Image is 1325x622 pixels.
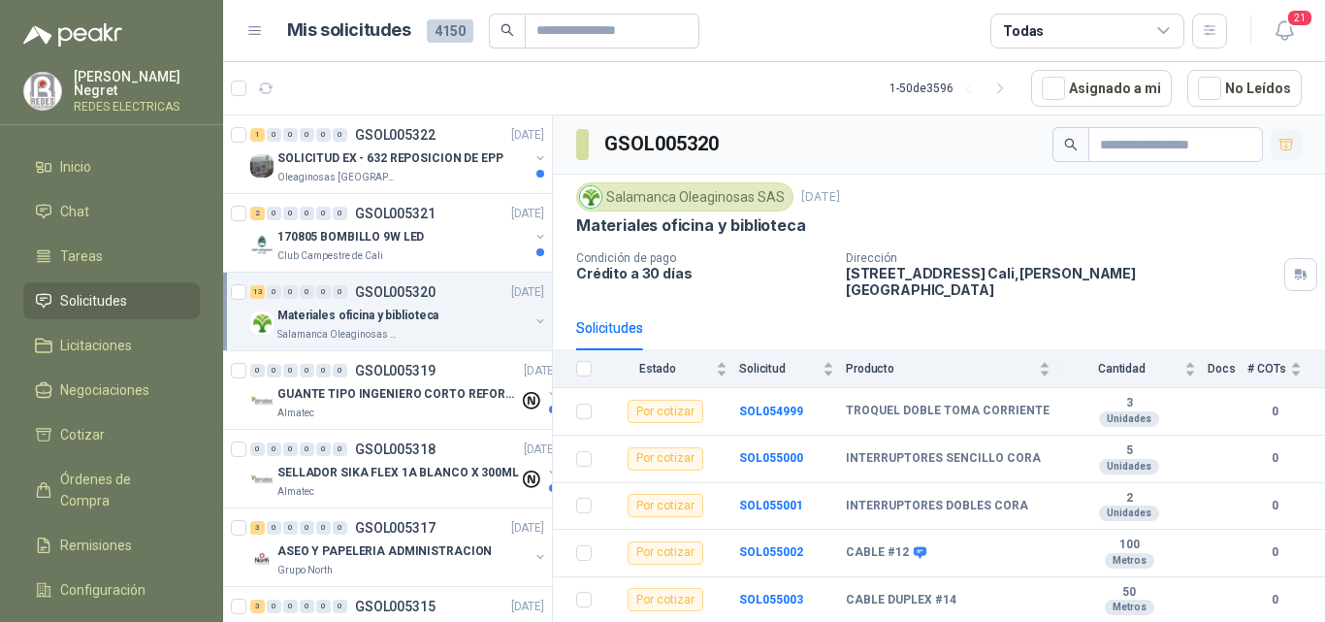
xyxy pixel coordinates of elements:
p: Almatec [277,406,314,421]
b: 0 [1247,449,1302,468]
p: GUANTE TIPO INGENIERO CORTO REFORZADO [277,385,519,404]
p: GSOL005322 [355,128,436,142]
img: Company Logo [250,390,274,413]
p: GSOL005318 [355,442,436,456]
div: 0 [267,285,281,299]
div: 2 [250,207,265,220]
b: CABLE DUPLEX #14 [846,593,956,608]
div: 0 [316,521,331,535]
a: SOL055002 [739,545,803,559]
div: 0 [316,207,331,220]
div: 0 [333,364,347,377]
p: [DATE] [511,283,544,302]
span: 21 [1286,9,1313,27]
div: Unidades [1099,411,1159,427]
p: [DATE] [511,519,544,538]
div: 0 [300,600,314,613]
div: 0 [300,521,314,535]
span: Configuración [60,579,145,601]
img: Company Logo [24,73,61,110]
th: # COTs [1247,350,1325,388]
div: Por cotizar [628,447,703,471]
div: Unidades [1099,459,1159,475]
span: Producto [846,362,1035,376]
p: Condición de pago [576,251,830,265]
p: [DATE] [511,126,544,145]
div: 0 [316,442,331,456]
img: Company Logo [250,154,274,178]
div: Por cotizar [628,494,703,517]
b: SOL055000 [739,451,803,465]
img: Company Logo [250,469,274,492]
div: 0 [267,521,281,535]
span: Cotizar [60,424,105,445]
span: 4150 [427,19,473,43]
b: INTERRUPTORES DOBLES CORA [846,499,1028,514]
h3: GSOL005320 [604,129,722,159]
div: 0 [316,600,331,613]
b: 100 [1062,538,1196,553]
b: 5 [1062,443,1196,459]
b: 0 [1247,403,1302,421]
div: 3 [250,600,265,613]
div: 1 - 50 de 3596 [889,73,1016,104]
span: Chat [60,201,89,222]
p: GSOL005315 [355,600,436,613]
div: 0 [300,285,314,299]
div: 0 [267,128,281,142]
div: 0 [267,207,281,220]
a: Tareas [23,238,200,275]
b: 3 [1062,396,1196,411]
p: [DATE] [511,205,544,223]
p: REDES ELECTRICAS [74,101,200,113]
p: Oleaginosas [GEOGRAPHIC_DATA][PERSON_NAME] [277,170,400,185]
div: 0 [333,128,347,142]
p: Salamanca Oleaginosas SAS [277,327,400,343]
div: 0 [333,600,347,613]
p: Dirección [846,251,1277,265]
th: Solicitud [739,350,846,388]
span: Negociaciones [60,379,149,401]
p: Materiales oficina y biblioteca [277,307,438,325]
a: 2 0 0 0 0 0 GSOL005321[DATE] Company Logo170805 BOMBILLO 9W LEDClub Campestre de Cali [250,202,548,264]
img: Company Logo [250,233,274,256]
div: 0 [300,207,314,220]
a: Inicio [23,148,200,185]
span: Órdenes de Compra [60,469,181,511]
a: Chat [23,193,200,230]
img: Company Logo [250,311,274,335]
p: SOLICITUD EX - 632 REPOSICION DE EPP [277,149,503,168]
a: SOL054999 [739,405,803,418]
span: Inicio [60,156,91,178]
div: 0 [250,442,265,456]
span: Remisiones [60,535,132,556]
p: Club Campestre de Cali [277,248,383,264]
span: Estado [603,362,712,376]
div: 0 [250,364,265,377]
span: Solicitudes [60,290,127,311]
a: SOL055003 [739,593,803,606]
div: Unidades [1099,506,1159,521]
div: 0 [300,364,314,377]
img: Company Logo [580,186,601,208]
a: Configuración [23,572,200,608]
span: Cantidad [1062,362,1180,376]
th: Producto [846,350,1062,388]
div: 0 [300,128,314,142]
a: 3 0 0 0 0 0 GSOL005317[DATE] Company LogoASEO Y PAPELERIA ADMINISTRACIONGrupo North [250,516,548,578]
div: 0 [333,442,347,456]
div: Por cotizar [628,541,703,565]
a: Solicitudes [23,282,200,319]
span: # COTs [1247,362,1286,376]
div: Por cotizar [628,588,703,611]
div: 0 [283,364,298,377]
span: search [1064,138,1078,151]
div: 0 [283,442,298,456]
span: Licitaciones [60,335,132,356]
p: SELLADOR SIKA FLEX 1A BLANCO X 300ML [277,464,519,482]
a: 1 0 0 0 0 0 GSOL005322[DATE] Company LogoSOLICITUD EX - 632 REPOSICION DE EPPOleaginosas [GEOGRAP... [250,123,548,185]
p: Almatec [277,484,314,500]
div: 0 [283,207,298,220]
p: ASEO Y PAPELERIA ADMINISTRACION [277,542,492,561]
p: GSOL005319 [355,364,436,377]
